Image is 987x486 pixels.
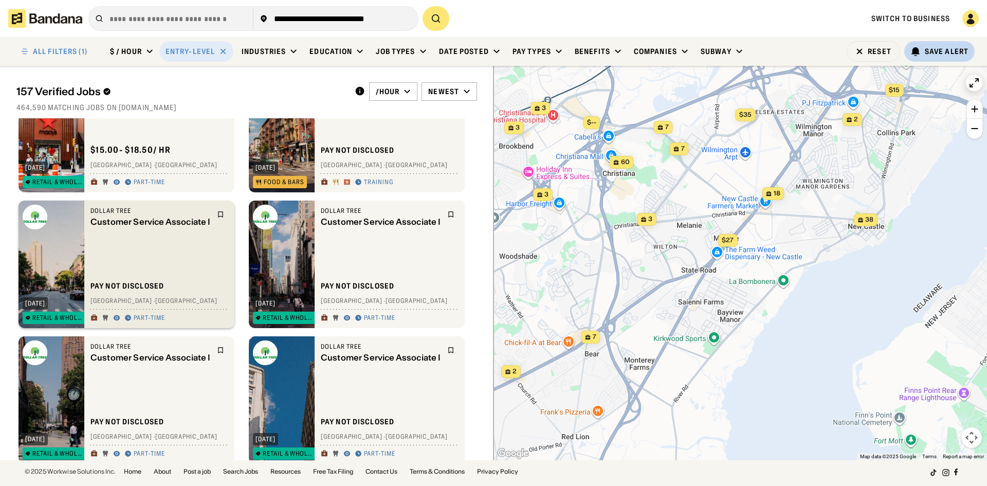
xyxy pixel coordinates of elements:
[593,333,596,341] span: 7
[410,469,465,475] a: Terms & Conditions
[513,47,551,56] div: Pay Types
[496,447,530,460] img: Google
[376,87,400,96] div: /hour
[223,469,258,475] a: Search Jobs
[90,217,211,227] div: Customer Service Associate I
[32,179,85,185] div: Retail & Wholesale
[477,469,518,475] a: Privacy Policy
[439,47,489,56] div: Date Posted
[90,353,211,363] div: Customer Service Associate I
[264,179,304,185] div: Food & Bars
[32,315,85,321] div: Retail & Wholesale
[90,343,211,351] div: Dollar Tree
[513,367,517,376] span: 2
[321,353,441,363] div: Customer Service Associate I
[854,115,858,124] span: 2
[32,451,85,457] div: Retail & Wholesale
[922,454,937,459] a: Terms (opens in new tab)
[364,314,395,322] div: Part-time
[860,454,916,459] span: Map data ©2025 Google
[16,103,477,112] div: 464,590 matching jobs on [DOMAIN_NAME]
[33,48,87,55] div: ALL FILTERS (1)
[774,189,780,198] span: 18
[321,418,394,427] div: Pay not disclosed
[961,427,982,448] button: Map camera controls
[25,165,45,171] div: [DATE]
[496,447,530,460] a: Open this area in Google Maps (opens a new window)
[253,205,278,229] img: Dollar Tree logo
[23,340,47,365] img: Dollar Tree logo
[90,297,228,305] div: [GEOGRAPHIC_DATA] · [GEOGRAPHIC_DATA]
[739,111,752,118] span: $35
[263,451,315,457] div: Retail & Wholesale
[253,340,278,365] img: Dollar Tree logo
[134,178,165,187] div: Part-time
[23,205,47,229] img: Dollar Tree logo
[889,86,900,94] span: $15
[321,146,394,155] div: Pay not disclosed
[321,207,441,215] div: Dollar Tree
[865,215,873,224] span: 38
[90,207,211,215] div: Dollar Tree
[575,47,610,56] div: Benefits
[309,47,352,56] div: Education
[634,47,677,56] div: Companies
[184,469,211,475] a: Post a job
[544,190,549,199] span: 3
[365,469,397,475] a: Contact Us
[255,165,276,171] div: [DATE]
[621,158,630,167] span: 60
[542,104,546,113] span: 3
[263,315,315,321] div: Retail & Wholesale
[90,418,164,427] div: Pay not disclosed
[681,145,685,153] span: 7
[25,300,45,307] div: [DATE]
[255,300,276,307] div: [DATE]
[90,161,228,170] div: [GEOGRAPHIC_DATA] · [GEOGRAPHIC_DATA]
[321,161,459,170] div: [GEOGRAPHIC_DATA] · [GEOGRAPHIC_DATA]
[516,123,520,132] span: 3
[270,469,301,475] a: Resources
[722,236,734,244] span: $27
[110,47,142,56] div: $ / hour
[166,47,215,56] div: Entry-Level
[90,145,171,155] div: $ 15.00 - $18.50 / hr
[648,215,652,224] span: 3
[25,436,45,442] div: [DATE]
[154,469,171,475] a: About
[134,450,165,458] div: Part-time
[25,469,116,475] div: © 2025 Workwise Solutions Inc.
[255,436,276,442] div: [DATE]
[321,282,394,291] div: Pay not disclosed
[376,47,415,56] div: Job Types
[321,297,459,305] div: [GEOGRAPHIC_DATA] · [GEOGRAPHIC_DATA]
[943,454,984,459] a: Report a map error
[8,9,82,28] img: Bandana logotype
[124,469,141,475] a: Home
[242,47,286,56] div: Industries
[313,469,353,475] a: Free Tax Filing
[665,123,669,132] span: 7
[868,48,891,55] div: Reset
[321,217,441,227] div: Customer Service Associate I
[90,282,164,291] div: Pay not disclosed
[364,178,393,187] div: Training
[701,47,732,56] div: Subway
[428,87,459,96] div: Newest
[871,14,950,23] a: Switch to Business
[16,85,346,98] div: 157 Verified Jobs
[321,433,459,441] div: [GEOGRAPHIC_DATA] · [GEOGRAPHIC_DATA]
[90,433,228,441] div: [GEOGRAPHIC_DATA] · [GEOGRAPHIC_DATA]
[587,118,596,126] span: $--
[364,450,395,458] div: Part-time
[321,343,441,351] div: Dollar Tree
[16,118,477,460] div: grid
[134,314,165,322] div: Part-time
[925,47,968,56] div: Save Alert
